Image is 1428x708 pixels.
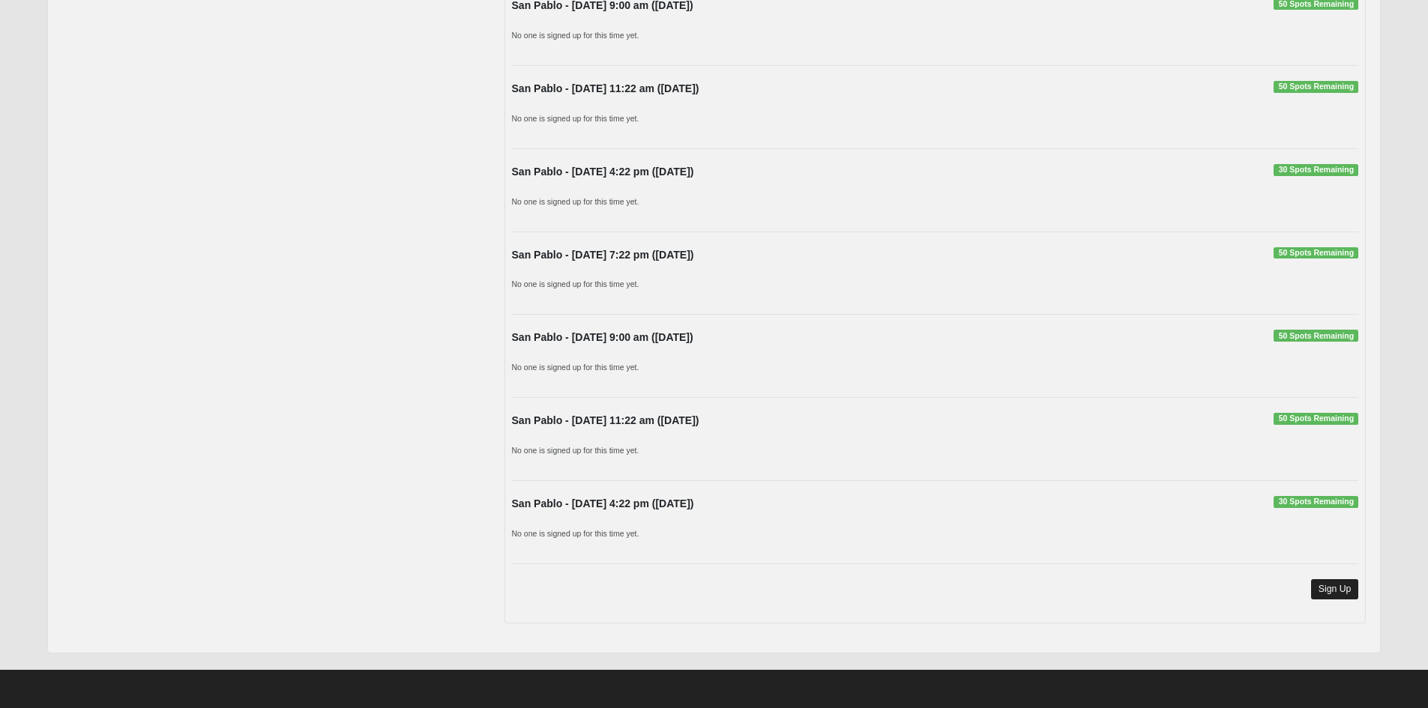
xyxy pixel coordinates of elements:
[1274,164,1358,176] span: 30 Spots Remaining
[1274,413,1358,425] span: 50 Spots Remaining
[512,197,639,206] small: No one is signed up for this time yet.
[1274,330,1358,342] span: 50 Spots Remaining
[1311,579,1359,599] a: Sign Up
[512,414,699,426] strong: San Pablo - [DATE] 11:22 am ([DATE])
[512,363,639,372] small: No one is signed up for this time yet.
[512,31,639,40] small: No one is signed up for this time yet.
[512,279,639,288] small: No one is signed up for this time yet.
[512,114,639,123] small: No one is signed up for this time yet.
[512,529,639,538] small: No one is signed up for this time yet.
[512,249,694,261] strong: San Pablo - [DATE] 7:22 pm ([DATE])
[512,331,693,343] strong: San Pablo - [DATE] 9:00 am ([DATE])
[512,82,699,94] strong: San Pablo - [DATE] 11:22 am ([DATE])
[1274,81,1358,93] span: 50 Spots Remaining
[1274,247,1358,259] span: 50 Spots Remaining
[512,166,694,178] strong: San Pablo - [DATE] 4:22 pm ([DATE])
[512,497,694,509] strong: San Pablo - [DATE] 4:22 pm ([DATE])
[512,446,639,455] small: No one is signed up for this time yet.
[1274,496,1358,508] span: 30 Spots Remaining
